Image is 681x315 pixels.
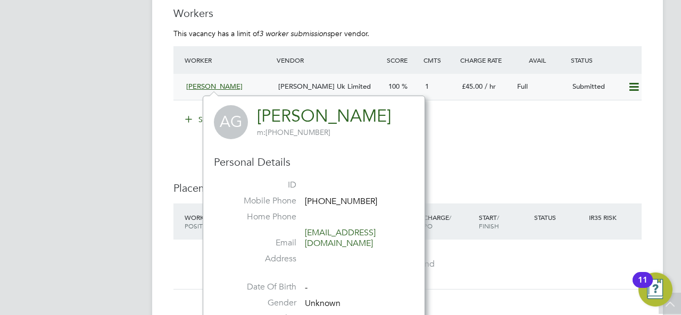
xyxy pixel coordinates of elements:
a: [PERSON_NAME] [257,106,391,126]
span: [PERSON_NAME] Uk Limited [278,82,371,91]
label: Email [222,237,296,249]
span: / Position [185,213,214,230]
span: 100 [388,82,400,91]
div: 11 [638,280,647,294]
div: Worker [182,50,274,70]
button: Submit Worker [178,111,258,128]
span: 1 [425,82,429,91]
div: Score [384,50,421,70]
h3: Placements [173,181,642,195]
span: [PHONE_NUMBER] [257,127,330,137]
label: Date Of Birth [222,282,296,293]
span: m: [257,127,265,137]
span: £45.00 [462,82,483,91]
label: Gender [222,297,296,309]
a: [EMAIL_ADDRESS][DOMAIN_NAME] [305,227,376,249]
label: Address [222,253,296,265]
span: [PHONE_NUMBER] [305,196,377,207]
label: Home Phone [222,211,296,223]
h3: Personal Details [214,155,414,169]
div: Worker [182,208,255,235]
div: Charge [421,208,476,235]
label: ID [222,180,296,191]
div: Vendor [274,50,384,70]
div: Submitted [568,78,624,96]
div: Start [476,208,531,235]
p: This vacancy has a limit of per vendor. [173,29,642,38]
div: Avail [513,50,568,70]
span: - [305,282,308,293]
span: Full [517,82,528,91]
span: [PERSON_NAME] [186,82,243,91]
span: AG [214,105,248,139]
div: Cmts [421,50,458,70]
span: / hr [485,82,496,91]
span: Unknown [305,298,340,309]
em: 3 worker submissions [259,29,330,38]
span: / Finish [479,213,499,230]
div: No data found [184,259,631,270]
div: Charge Rate [458,50,513,70]
label: Mobile Phone [222,195,296,207]
button: Open Resource Center, 11 new notifications [638,273,672,307]
div: IR35 Risk [586,208,623,227]
div: Status [568,50,642,70]
h3: Workers [173,6,642,20]
div: Status [531,208,587,227]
